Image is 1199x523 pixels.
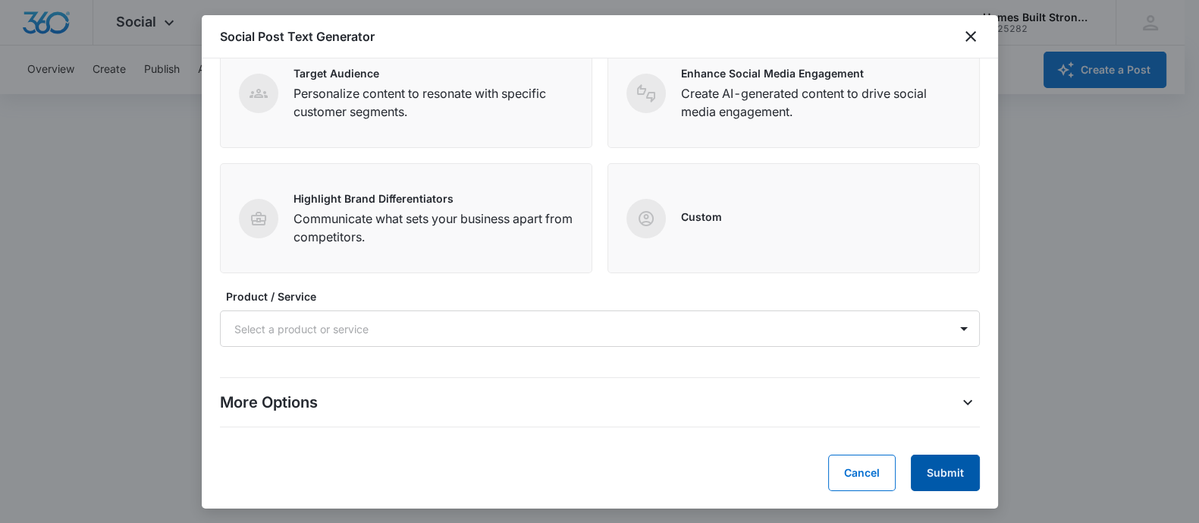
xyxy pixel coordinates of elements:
[293,84,573,121] p: Personalize content to resonate with specific customer segments.
[681,209,722,225] p: Custom
[681,65,961,81] p: Enhance Social Media Engagement
[681,84,961,121] p: Create AI-generated content to drive social media engagement.
[956,390,980,414] button: More Options
[293,65,573,81] p: Target Audience
[293,191,573,206] p: Highlight Brand Differentiators
[828,455,896,491] button: Cancel
[220,27,375,46] h1: Social Post Text Generator
[962,27,980,46] button: close
[293,210,573,246] p: Communicate what sets your business apart from competitors.
[911,455,980,491] button: Submit
[226,288,986,304] label: Product / Service
[220,391,318,414] p: More Options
